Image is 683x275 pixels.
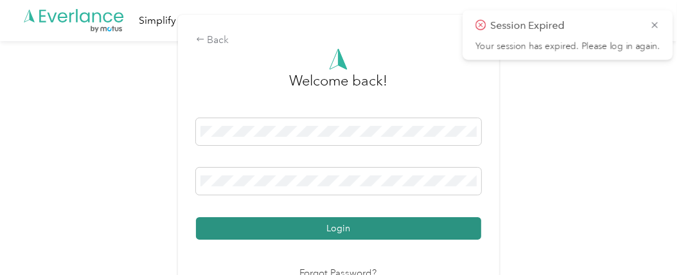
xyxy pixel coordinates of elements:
button: Login [196,217,481,240]
h3: greeting [289,70,387,105]
div: Back [196,33,481,48]
iframe: Everlance-gr Chat Button Frame [611,203,683,275]
div: Simplify mileage and expenses [139,13,282,29]
p: Session Expired [490,18,641,34]
p: Your session has expired. Please log in again. [475,40,660,52]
